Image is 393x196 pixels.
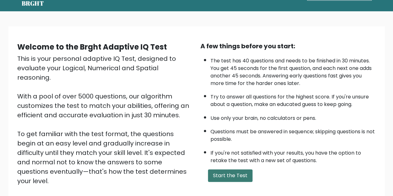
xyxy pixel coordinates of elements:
li: The test has 40 questions and needs to be finished in 30 minutes. You get 45 seconds for the firs... [210,54,376,87]
li: Try to answer all questions for the highest score. If you're unsure about a question, make an edu... [210,90,376,108]
li: Use only your brain, no calculators or pens. [210,111,376,122]
li: If you're not satisfied with your results, you have the option to retake the test with a new set ... [210,146,376,164]
b: Welcome to the Brght Adaptive IQ Test [17,42,167,52]
button: Start the Test [208,169,252,182]
div: A few things before you start: [200,41,376,51]
li: Questions must be answered in sequence; skipping questions is not possible. [210,125,376,143]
